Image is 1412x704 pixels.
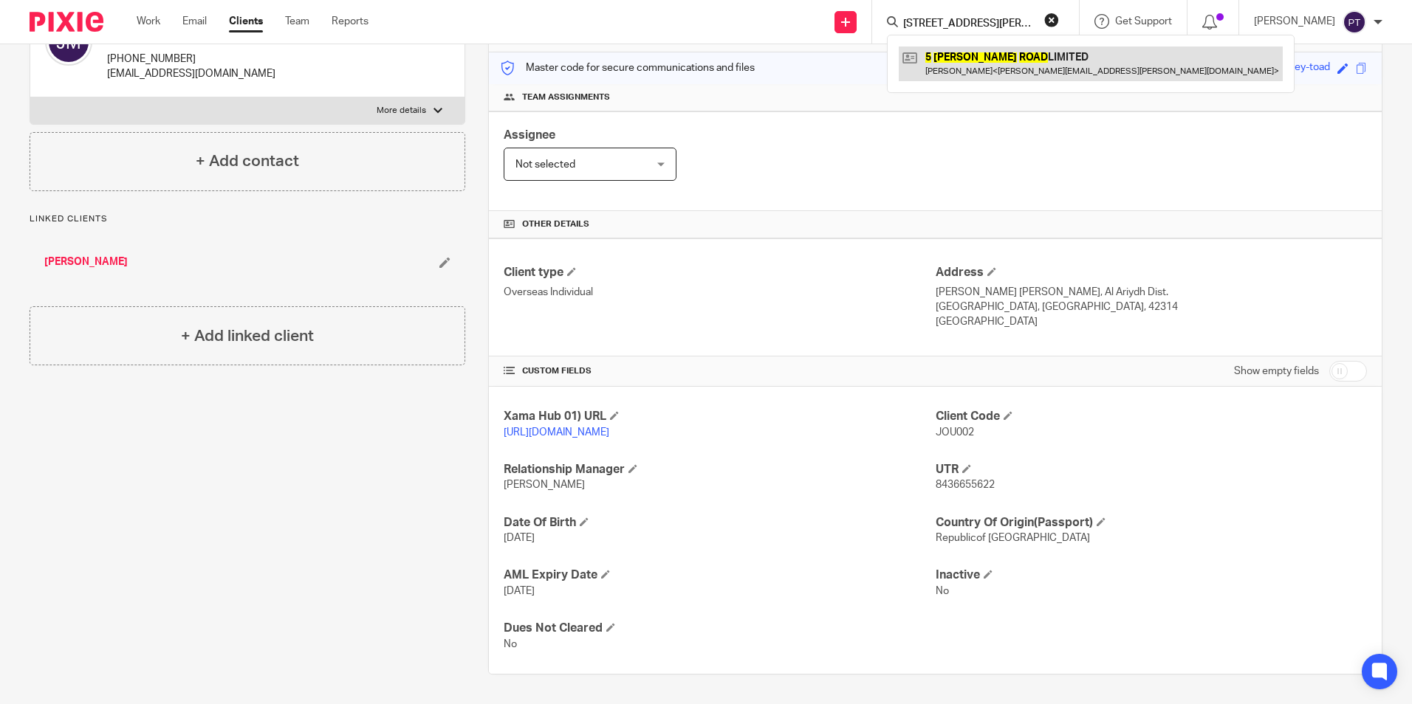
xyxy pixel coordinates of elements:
p: Overseas Individual [504,285,935,300]
p: Linked clients [30,213,465,225]
p: Master code for secure communications and files [500,61,755,75]
span: [DATE] [504,533,535,543]
h4: Country Of Origin(Passport) [936,515,1367,531]
img: Pixie [30,12,103,32]
h4: CUSTOM FIELDS [504,365,935,377]
a: Email [182,14,207,29]
span: [PERSON_NAME] [504,480,585,490]
p: [PERSON_NAME] [1254,14,1335,29]
span: Assignee [504,129,555,141]
h4: + Add linked client [181,325,314,348]
input: Search [902,18,1035,31]
p: More details [377,105,426,117]
a: Reports [332,14,369,29]
h4: + Add contact [196,150,299,173]
span: Team assignments [522,92,610,103]
span: Not selected [515,159,575,170]
h4: Relationship Manager [504,462,935,477]
a: [PERSON_NAME] [44,255,128,269]
h4: UTR [936,462,1367,477]
button: Clear [1044,13,1059,27]
p: [GEOGRAPHIC_DATA], [GEOGRAPHIC_DATA], 42314 [936,300,1367,314]
h4: AML Expiry Date [504,567,935,583]
span: JOU002 [936,427,974,438]
span: [DATE] [504,586,535,596]
h4: Address [936,265,1367,280]
a: Work [137,14,160,29]
span: Other details [522,218,589,230]
span: No [504,639,517,649]
p: [GEOGRAPHIC_DATA] [936,314,1367,329]
span: 8436655622 [936,480,995,490]
h4: Dues Not Cleared [504,621,935,636]
a: Team [285,14,309,29]
p: [EMAIL_ADDRESS][DOMAIN_NAME] [107,66,275,81]
span: Get Support [1115,16,1172,27]
span: No [936,586,949,596]
h4: Client Code [936,409,1367,424]
h4: Date Of Birth [504,515,935,531]
a: [URL][DOMAIN_NAME] [504,427,609,438]
img: svg%3E [1343,10,1366,34]
p: [PHONE_NUMBER] [107,52,275,66]
h4: Inactive [936,567,1367,583]
h4: Client type [504,265,935,280]
label: Show empty fields [1234,364,1319,379]
span: Republicof [GEOGRAPHIC_DATA] [936,533,1090,543]
p: [PERSON_NAME] [PERSON_NAME], Al Ariydh Dist. [936,285,1367,300]
a: Clients [229,14,263,29]
h4: Xama Hub 01) URL [504,409,935,424]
